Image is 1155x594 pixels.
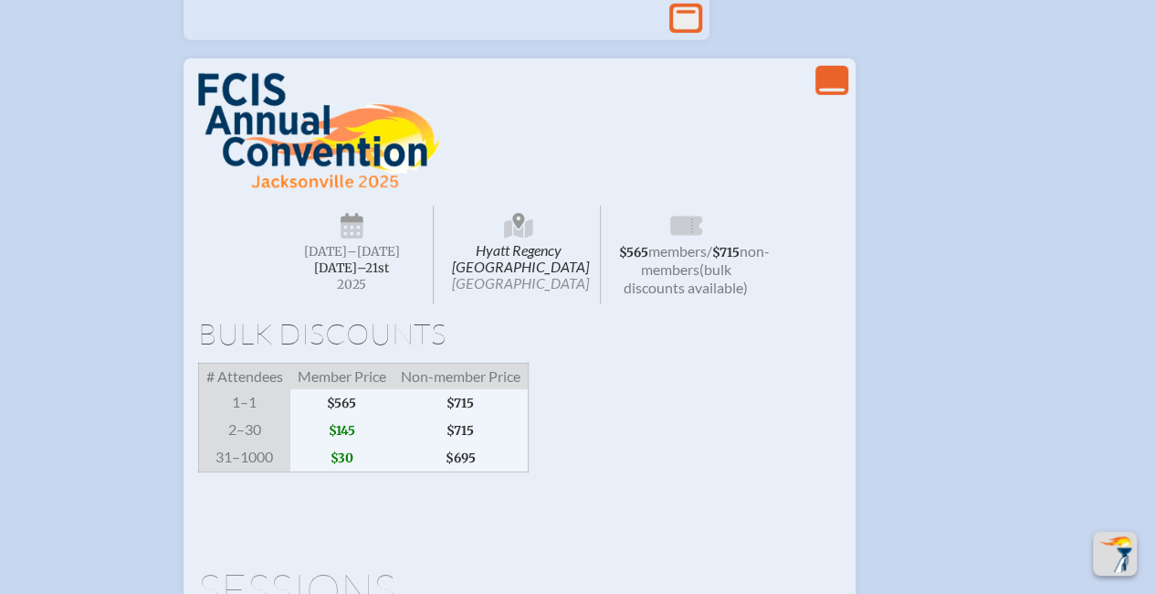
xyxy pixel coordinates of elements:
[394,363,529,389] span: Non-member Price
[394,444,529,472] span: $695
[198,444,290,472] span: 31–1000
[290,417,394,444] span: $145
[619,245,648,260] span: $565
[198,389,290,417] span: 1–1
[290,389,394,417] span: $565
[290,363,394,389] span: Member Price
[198,363,290,389] span: # Attendees
[452,274,589,292] span: [GEOGRAPHIC_DATA]
[624,260,748,296] span: (bulk discounts available)
[198,73,440,190] img: FCIS Convention 2025
[347,244,400,260] span: –[DATE]
[641,242,770,278] span: non-members
[437,206,601,304] span: Hyatt Regency [GEOGRAPHIC_DATA]
[198,319,841,348] h1: Bulk Discounts
[712,245,740,260] span: $715
[394,389,529,417] span: $715
[1093,532,1137,576] button: Scroll Top
[1097,536,1133,572] img: To the top
[286,278,419,292] span: 2025
[198,417,290,444] span: 2–30
[304,244,347,260] span: [DATE]
[314,260,389,276] span: [DATE]–⁠21st
[648,242,707,260] span: members
[290,444,394,472] span: $30
[394,417,529,444] span: $715
[707,242,712,260] span: /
